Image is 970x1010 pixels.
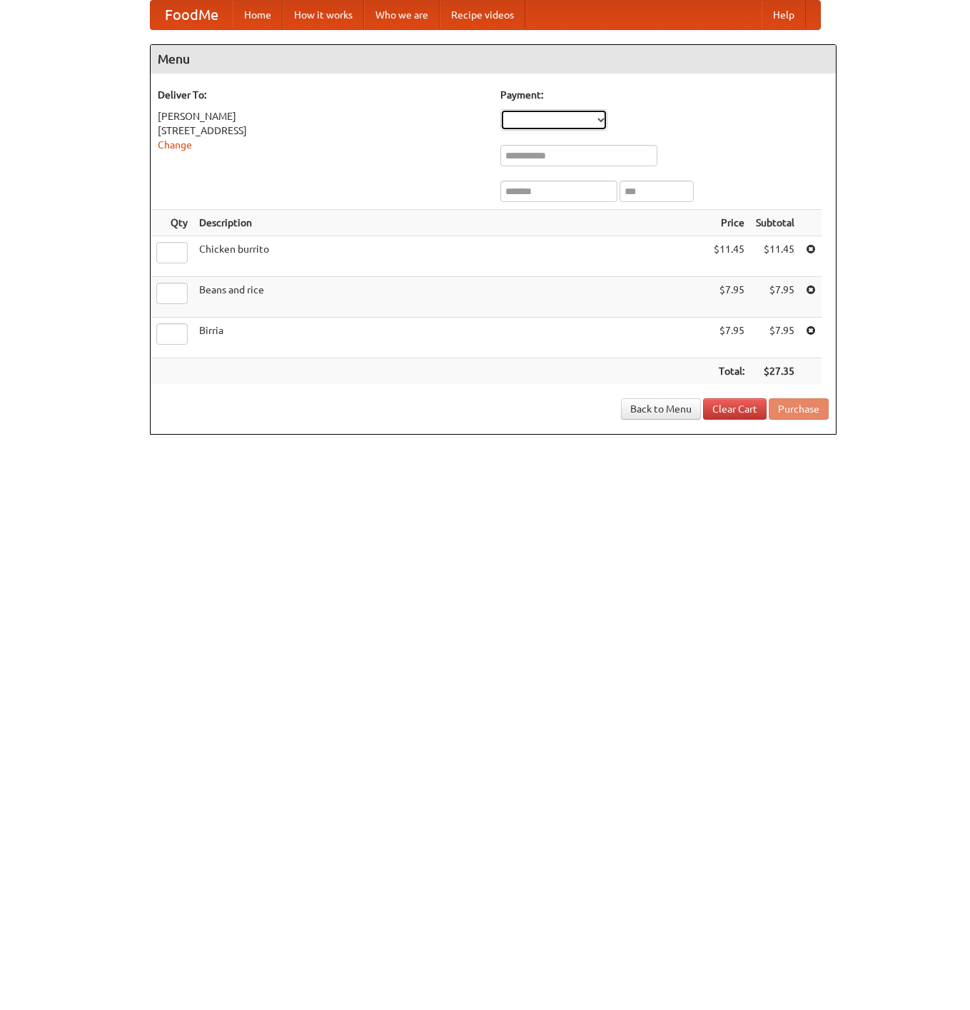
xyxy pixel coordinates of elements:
td: Birria [193,318,708,358]
a: Recipe videos [440,1,525,29]
a: Clear Cart [703,398,767,420]
td: Beans and rice [193,277,708,318]
td: $7.95 [708,277,750,318]
a: Change [158,139,192,151]
td: $11.45 [750,236,800,277]
td: $7.95 [750,277,800,318]
div: [PERSON_NAME] [158,109,486,123]
a: Back to Menu [621,398,701,420]
td: Chicken burrito [193,236,708,277]
th: Total: [708,358,750,385]
td: $7.95 [750,318,800,358]
div: [STREET_ADDRESS] [158,123,486,138]
th: $27.35 [750,358,800,385]
td: $7.95 [708,318,750,358]
th: Subtotal [750,210,800,236]
h4: Menu [151,45,836,74]
h5: Deliver To: [158,88,486,102]
td: $11.45 [708,236,750,277]
th: Description [193,210,708,236]
a: Home [233,1,283,29]
th: Price [708,210,750,236]
a: FoodMe [151,1,233,29]
th: Qty [151,210,193,236]
h5: Payment: [500,88,829,102]
a: Who we are [364,1,440,29]
a: Help [762,1,806,29]
a: How it works [283,1,364,29]
button: Purchase [769,398,829,420]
